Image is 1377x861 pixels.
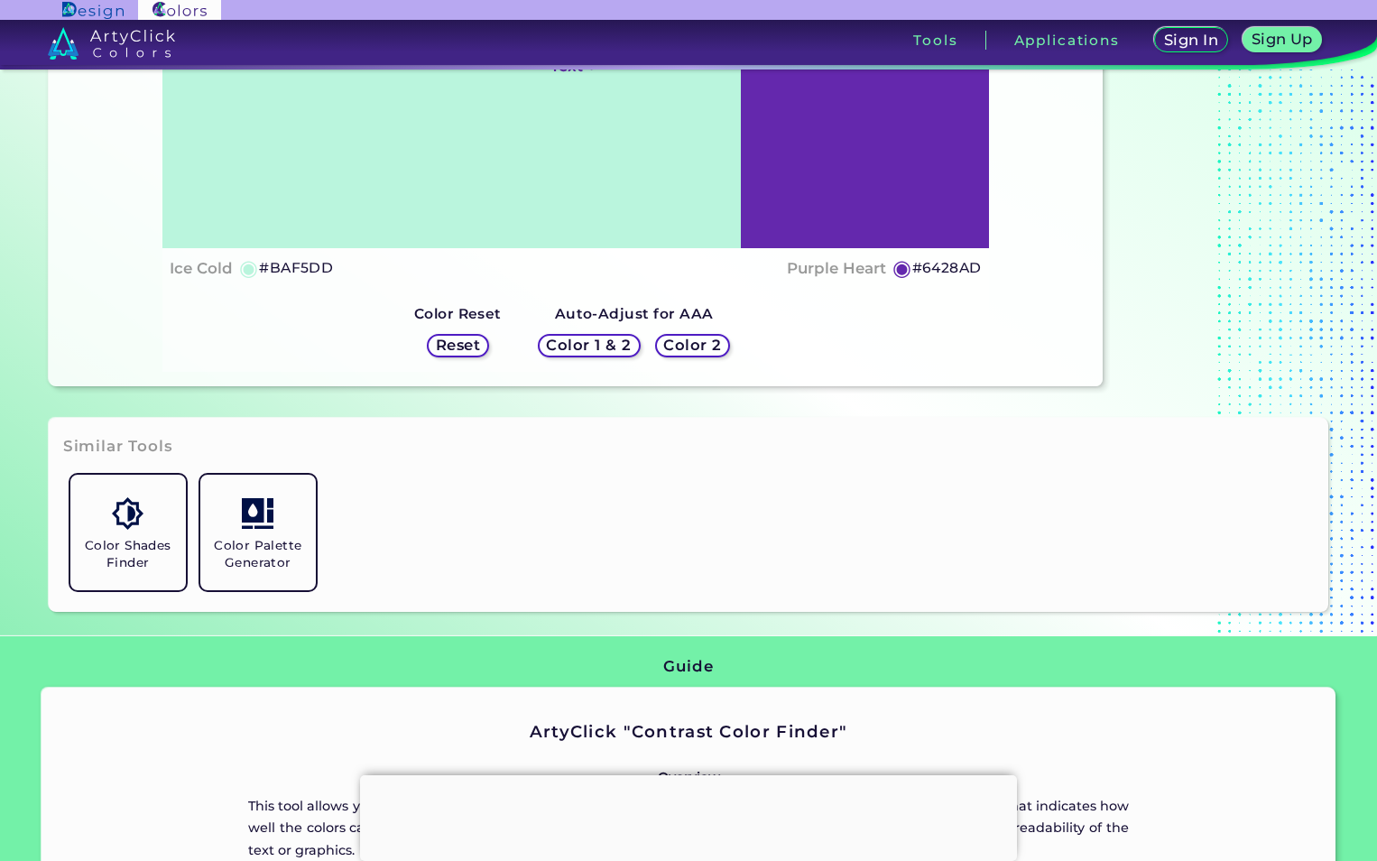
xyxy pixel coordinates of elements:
h5: Reset [438,338,478,352]
h3: Tools [913,33,957,47]
h5: Color 1 & 2 [550,338,628,352]
a: Sign Up [1246,29,1318,52]
a: Sign In [1158,29,1225,52]
img: logo_artyclick_colors_white.svg [48,27,175,60]
h3: Similar Tools [63,436,173,458]
h5: Color 2 [666,338,719,352]
h5: Color Shades Finder [78,537,179,571]
h5: #6428AD [912,256,982,280]
h5: #BAF5DD [259,256,333,280]
h3: Guide [663,656,713,678]
img: icon_color_shades.svg [112,497,143,529]
a: Color Shades Finder [63,468,193,597]
h4: Purple Heart [787,255,886,282]
p: This tool allows you to measure the contrast ratio between any two colors. The contrast ratio is ... [248,795,1130,861]
strong: Auto-Adjust for AAA [555,305,714,322]
h5: Sign In [1167,33,1216,47]
a: Color Palette Generator [193,468,323,597]
h4: Ice Cold [170,255,233,282]
img: icon_col_pal_col.svg [242,497,273,529]
h2: ArtyClick "Contrast Color Finder" [248,720,1130,744]
p: Overview [248,766,1130,788]
img: ArtyClick Design logo [62,2,123,19]
strong: Color Reset [414,305,502,322]
h5: Color Palette Generator [208,537,309,571]
h5: Sign Up [1254,32,1310,46]
h5: ◉ [239,257,259,279]
h5: ◉ [892,257,912,279]
iframe: Advertisement [360,775,1017,856]
h3: Applications [1014,33,1120,47]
